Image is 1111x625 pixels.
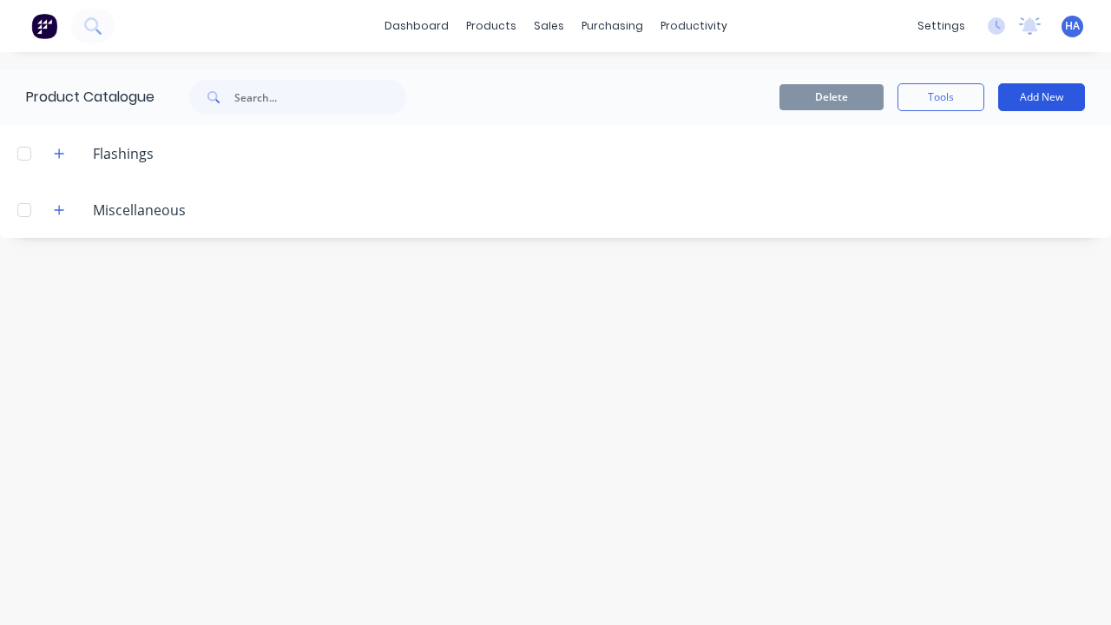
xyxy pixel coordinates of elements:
div: Miscellaneous [79,200,200,220]
div: products [457,13,525,39]
img: Factory [31,13,57,39]
span: HA [1065,18,1080,34]
div: purchasing [573,13,652,39]
div: settings [909,13,974,39]
a: dashboard [376,13,457,39]
button: Tools [897,83,984,111]
button: Delete [779,84,884,110]
input: Search... [234,80,406,115]
button: Add New [998,83,1085,111]
div: sales [525,13,573,39]
div: Flashings [79,143,168,164]
div: productivity [652,13,736,39]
